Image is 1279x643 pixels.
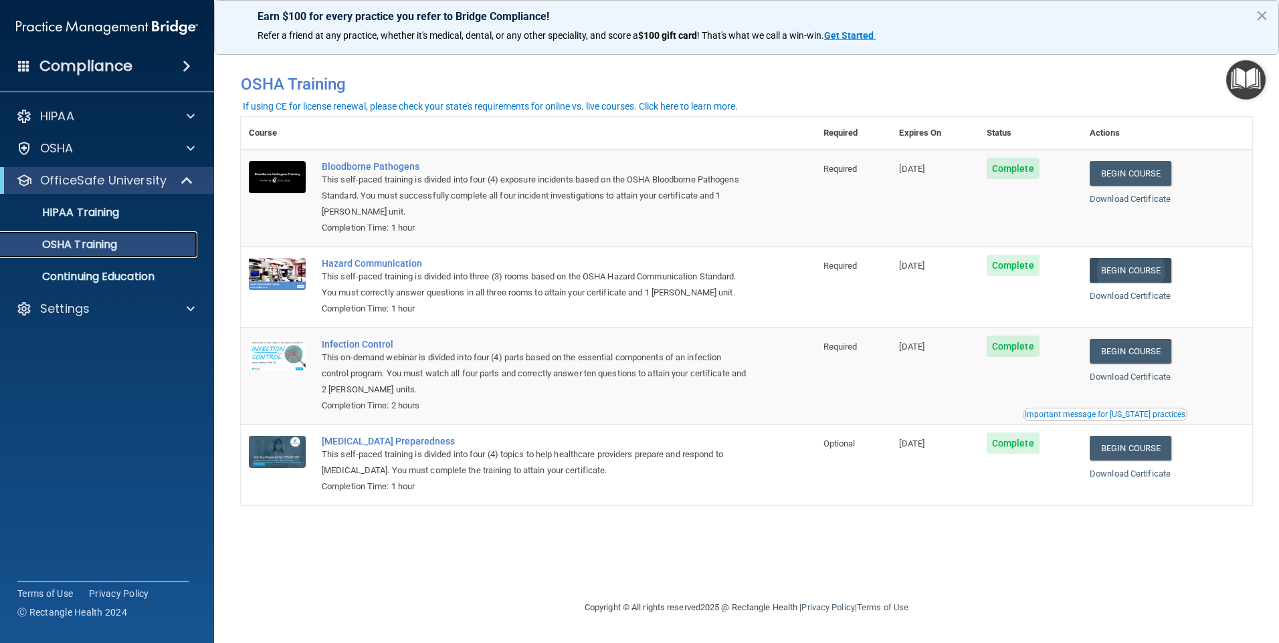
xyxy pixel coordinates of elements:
a: Hazard Communication [322,258,749,269]
strong: Get Started [824,30,874,41]
a: Settings [16,301,195,317]
div: This self-paced training is divided into three (3) rooms based on the OSHA Hazard Communication S... [322,269,749,301]
a: Download Certificate [1090,291,1171,301]
a: Terms of Use [17,587,73,600]
span: Required [823,342,858,352]
button: Close [1256,5,1268,26]
div: This self-paced training is divided into four (4) exposure incidents based on the OSHA Bloodborne... [322,172,749,220]
p: HIPAA Training [9,206,119,219]
a: Download Certificate [1090,469,1171,479]
p: OfficeSafe University [40,172,167,188]
a: Begin Course [1090,339,1171,364]
span: Ⓒ Rectangle Health 2024 [17,606,127,619]
div: Completion Time: 1 hour [322,220,749,236]
a: Download Certificate [1090,372,1171,382]
span: Complete [987,336,1040,357]
a: Privacy Policy [89,587,149,600]
div: This on-demand webinar is divided into four (4) parts based on the essential components of an inf... [322,350,749,398]
a: OfficeSafe University [16,172,194,188]
th: Expires On [891,117,978,150]
a: Bloodborne Pathogens [322,161,749,172]
span: [DATE] [899,342,924,352]
div: Completion Time: 1 hour [322,479,749,495]
p: OSHA [40,140,74,156]
th: Required [815,117,892,150]
span: ! That's what we call a win-win. [697,30,824,41]
a: HIPAA [16,108,195,124]
span: Optional [823,438,856,448]
a: Download Certificate [1090,194,1171,204]
a: Terms of Use [857,602,908,612]
th: Actions [1082,117,1252,150]
span: Complete [987,158,1040,179]
a: [MEDICAL_DATA] Preparedness [322,436,749,446]
th: Course [241,117,314,150]
a: OSHA [16,140,195,156]
span: [DATE] [899,438,924,448]
p: Settings [40,301,90,317]
button: Read this if you are a dental practitioner in the state of CA [1023,408,1187,421]
p: OSHA Training [9,238,117,251]
div: This self-paced training is divided into four (4) topics to help healthcare providers prepare and... [322,446,749,479]
strong: $100 gift card [638,30,697,41]
span: Required [823,164,858,174]
span: Complete [987,432,1040,454]
span: Required [823,261,858,271]
img: PMB logo [16,14,198,41]
a: Get Started [824,30,876,41]
th: Status [979,117,1082,150]
a: Begin Course [1090,258,1171,283]
a: Begin Course [1090,161,1171,186]
h4: Compliance [39,57,132,76]
div: Copyright © All rights reserved 2025 @ Rectangle Health | | [502,586,991,629]
a: Infection Control [322,339,749,350]
a: Begin Course [1090,436,1171,461]
p: Earn $100 for every practice you refer to Bridge Compliance! [258,10,1236,23]
h4: OSHA Training [241,75,1252,94]
button: If using CE for license renewal, please check your state's requirements for online vs. live cours... [241,100,740,113]
p: HIPAA [40,108,74,124]
a: Privacy Policy [801,602,854,612]
div: Important message for [US_STATE] practices [1025,410,1185,418]
span: Refer a friend at any practice, whether it's medical, dental, or any other speciality, and score a [258,30,638,41]
div: If using CE for license renewal, please check your state's requirements for online vs. live cours... [243,102,738,111]
div: Completion Time: 2 hours [322,398,749,414]
span: Complete [987,255,1040,276]
span: [DATE] [899,164,924,174]
p: Continuing Education [9,270,191,283]
button: Open Resource Center [1226,60,1266,100]
div: Completion Time: 1 hour [322,301,749,317]
span: [DATE] [899,261,924,271]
